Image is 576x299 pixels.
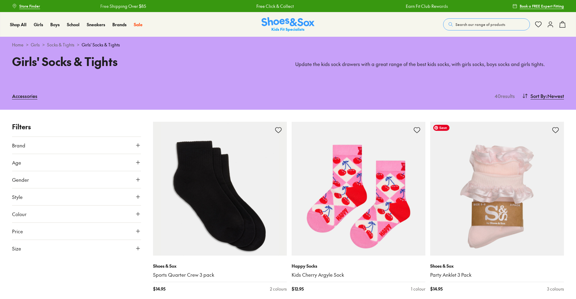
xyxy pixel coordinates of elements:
button: Search our range of products [443,18,530,30]
a: Kids Cherry Argyle Sock [292,272,425,278]
p: Shoes & Sox [430,263,564,269]
a: Free Shipping Over $85 [99,3,145,9]
button: Price [12,223,141,240]
a: Girls [34,21,43,28]
button: Gender [12,171,141,188]
p: Filters [12,122,141,132]
a: Sports Quarter Crew 3 pack [153,272,287,278]
span: Gender [12,176,29,183]
p: Happy Socks [292,263,425,269]
a: Accessories [12,89,37,102]
span: Brand [12,142,25,149]
a: Girls [31,42,40,48]
a: Earn Fit Club Rewards [405,3,447,9]
span: Age [12,159,21,166]
h1: Girls' Socks & Tights [12,53,281,70]
p: Shoes & Sox [153,263,287,269]
button: Sort By:Newest [522,89,564,102]
a: Book a FREE Expert Fitting [512,1,564,11]
span: Size [12,245,21,252]
span: Price [12,228,23,235]
a: Home [12,42,23,48]
span: Sale [134,21,142,27]
span: Boys [50,21,60,27]
span: Girls' Socks & Tights [82,42,120,48]
span: Style [12,193,23,200]
span: School [67,21,80,27]
a: Free Click & Collect [255,3,293,9]
a: Store Finder [12,1,40,11]
div: 2 colours [270,286,287,292]
img: SNS_Logo_Responsive.svg [261,17,315,32]
p: 40 results [492,92,515,99]
p: Update the kids sock drawers with a great range of the best kids socks, with girls socks, boys so... [295,61,564,68]
button: Size [12,240,141,257]
a: Sneakers [87,21,105,28]
button: Age [12,154,141,171]
span: $ 14.95 [153,286,165,292]
div: 1 colour [411,286,425,292]
a: Shop All [10,21,27,28]
div: > > > [12,42,564,48]
span: Book a FREE Expert Fitting [520,3,564,9]
span: Sneakers [87,21,105,27]
a: Shoes & Sox [261,17,315,32]
button: Brand [12,137,141,154]
a: Party Anklet 3 Pack [430,272,564,278]
a: School [67,21,80,28]
span: Save [433,125,449,131]
a: Brands [112,21,127,28]
a: Boys [50,21,60,28]
span: Colour [12,210,27,218]
a: Socks & Tights [47,42,74,48]
a: Sale [134,21,142,28]
span: : Newest [546,92,564,99]
div: 3 colours [547,286,564,292]
span: Girls [34,21,43,27]
button: Colour [12,206,141,222]
span: Store Finder [19,3,40,9]
span: Brands [112,21,127,27]
span: $ 12.95 [292,286,304,292]
span: Search our range of products [455,22,505,27]
span: Sort By [531,92,546,99]
span: $ 14.95 [430,286,443,292]
span: Shop All [10,21,27,27]
button: Style [12,188,141,205]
